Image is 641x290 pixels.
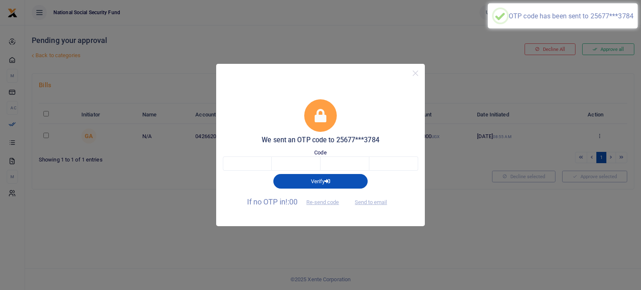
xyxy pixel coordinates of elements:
[409,67,421,79] button: Close
[314,149,326,157] label: Code
[223,136,418,144] h5: We sent an OTP code to 25677***3784
[509,12,633,20] div: OTP code has been sent to 25677***3784
[247,197,346,206] span: If no OTP in
[285,197,298,206] span: !:00
[273,174,368,188] button: Verify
